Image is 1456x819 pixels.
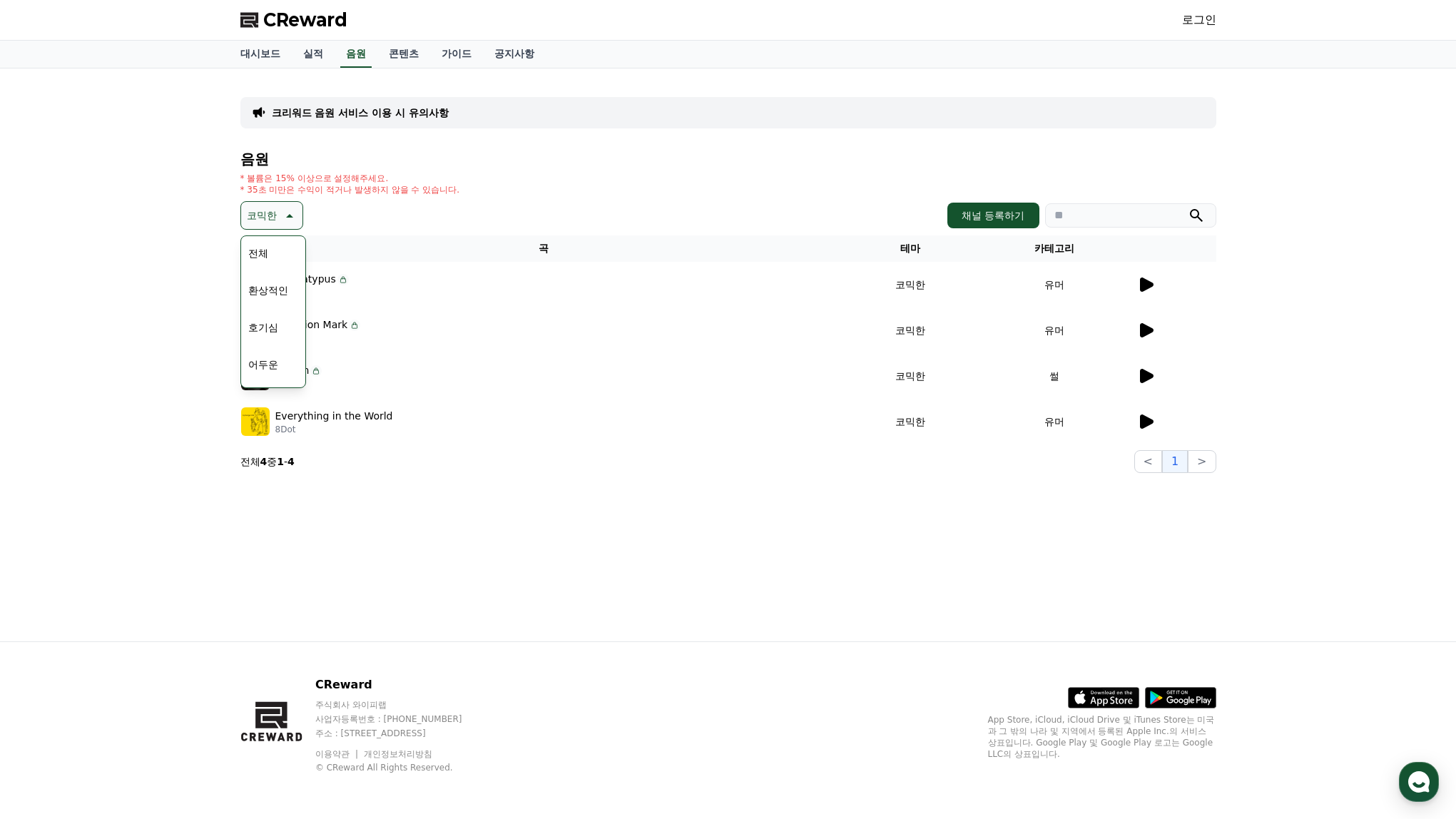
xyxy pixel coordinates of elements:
strong: 1 [277,456,284,467]
strong: 4 [260,456,268,467]
span: 홈 [45,474,54,485]
p: Flow J [275,332,361,344]
button: > [1188,450,1216,473]
strong: 4 [287,456,295,467]
button: 환상적인 [243,275,294,306]
td: 코믹한 [847,262,972,307]
h4: 음원 [240,151,1216,167]
td: 유머 [972,399,1136,444]
p: CReward [315,676,489,693]
a: 이용약관 [315,749,360,759]
a: 음원 [340,41,372,68]
a: 콘텐츠 [377,41,430,68]
p: Question Mark [275,317,348,332]
th: 테마 [847,235,972,262]
td: 썰 [972,353,1136,399]
p: 코믹한 [247,205,277,225]
button: 코믹한 [240,201,303,230]
a: 개인정보처리방침 [364,749,432,759]
p: * 35초 미만은 수익이 적거나 발생하지 않을 수 있습니다. [240,184,460,195]
p: 주소 : [STREET_ADDRESS] [315,728,489,739]
button: 전체 [243,238,274,269]
th: 카테고리 [972,235,1136,262]
button: 채널 등록하기 [947,203,1039,228]
a: 로그인 [1182,11,1216,29]
button: 1 [1162,450,1188,473]
span: 설정 [220,474,238,485]
span: CReward [263,9,347,31]
p: 사업자등록번호 : [PHONE_NUMBER] [315,713,489,725]
a: 대시보드 [229,41,292,68]
img: music [241,407,270,436]
a: 크리워드 음원 서비스 이용 시 유의사항 [272,106,449,120]
a: 설정 [184,452,274,488]
td: 코믹한 [847,399,972,444]
p: * 볼륨은 15% 이상으로 설정해주세요. [240,173,460,184]
td: 코믹한 [847,353,972,399]
a: 실적 [292,41,335,68]
p: © CReward All Rights Reserved. [315,762,489,773]
button: 어두운 [243,349,284,380]
a: 대화 [94,452,184,488]
td: 유머 [972,262,1136,307]
th: 곡 [240,235,848,262]
p: Flow K [275,287,349,298]
span: 대화 [131,474,148,486]
a: CReward [240,9,347,31]
p: 주식회사 와이피랩 [315,699,489,711]
td: 유머 [972,307,1136,353]
p: 8Dot [275,424,393,435]
button: < [1134,450,1162,473]
a: 가이드 [430,41,483,68]
p: Everything in the World [275,409,393,424]
button: 호기심 [243,312,284,343]
p: 전체 중 - [240,454,295,469]
a: 홈 [4,452,94,488]
a: 공지사항 [483,41,546,68]
p: App Store, iCloud, iCloud Drive 및 iTunes Store는 미국과 그 밖의 나라 및 지역에서 등록된 Apple Inc.의 서비스 상표입니다. Goo... [988,714,1216,760]
td: 코믹한 [847,307,972,353]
